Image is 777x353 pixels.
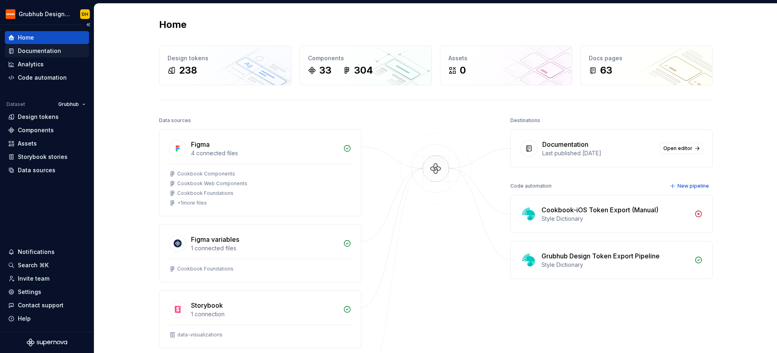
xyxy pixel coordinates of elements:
button: Notifications [5,245,89,258]
div: Code automation [18,74,67,82]
svg: Supernova Logo [27,338,67,347]
div: Cookbook Web Components [177,180,247,187]
a: Open editor [660,143,703,154]
button: Search ⌘K [5,259,89,272]
div: Documentation [542,140,588,149]
div: Notifications [18,248,55,256]
div: Data sources [18,166,55,174]
a: Documentation [5,44,89,57]
a: Assets [5,137,89,150]
div: Last published [DATE] [542,149,655,157]
div: 33 [319,64,331,77]
div: Documentation [18,47,61,55]
div: DH [82,11,88,17]
div: Code automation [510,180,552,192]
div: Storybook [191,300,223,310]
div: Home [18,34,34,42]
a: Docs pages63 [580,46,713,85]
a: Home [5,31,89,44]
div: Grubhub Design System [19,10,70,18]
div: Cookbook Foundations [177,266,234,272]
div: Grubhub Design Token Export Pipeline [541,251,660,261]
button: Collapse sidebar [83,19,94,30]
a: Storybook1 connectiondata-visualizations [159,290,361,348]
a: Assets0 [440,46,572,85]
div: Invite team [18,275,49,283]
div: Components [308,54,423,62]
div: Search ⌘K [18,261,49,269]
span: Grubhub [58,101,79,108]
button: Help [5,312,89,325]
a: Analytics [5,58,89,71]
div: 1 connection [191,310,338,318]
div: + 1 more files [177,200,207,206]
div: Design tokens [18,113,59,121]
a: Components33304 [299,46,432,85]
button: New pipeline [667,180,713,192]
button: Grubhub Design SystemDH [2,5,92,23]
div: Contact support [18,301,64,309]
div: Settings [18,288,41,296]
div: 1 connected files [191,244,338,252]
a: Figma4 connected filesCookbook ComponentsCookbook Web ComponentsCookbook Foundations+1more files [159,129,361,216]
div: Destinations [510,115,540,126]
div: Cookbook-iOS Token Export (Manual) [541,205,658,215]
div: 63 [600,64,612,77]
span: New pipeline [677,183,709,189]
h2: Home [159,18,187,31]
div: Storybook stories [18,153,68,161]
div: 238 [179,64,197,77]
a: Invite team [5,272,89,285]
div: Figma variables [191,235,239,244]
div: data-visualizations [177,332,223,338]
a: Design tokens [5,110,89,123]
div: 4 connected files [191,149,338,157]
div: Dataset [6,101,25,108]
div: Help [18,315,31,323]
a: Settings [5,285,89,298]
div: Docs pages [589,54,704,62]
div: Cookbook Foundations [177,190,234,197]
a: Components [5,124,89,137]
div: Assets [18,140,37,148]
a: Code automation [5,71,89,84]
span: Open editor [663,145,692,152]
div: 304 [354,64,373,77]
div: Style Dictionary [541,215,690,223]
div: Design tokens [168,54,283,62]
div: Cookbook Components [177,171,235,177]
a: Data sources [5,164,89,177]
a: Storybook stories [5,150,89,163]
div: Figma [191,140,210,149]
button: Contact support [5,299,89,312]
div: 0 [460,64,466,77]
div: Analytics [18,60,44,68]
div: Assets [448,54,564,62]
img: 4e8d6f31-f5cf-47b4-89aa-e4dec1dc0822.png [6,9,15,19]
button: Grubhub [55,99,89,110]
a: Figma variables1 connected filesCookbook Foundations [159,224,361,282]
div: Components [18,126,54,134]
a: Design tokens238 [159,46,291,85]
div: Style Dictionary [541,261,690,269]
div: Data sources [159,115,191,126]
